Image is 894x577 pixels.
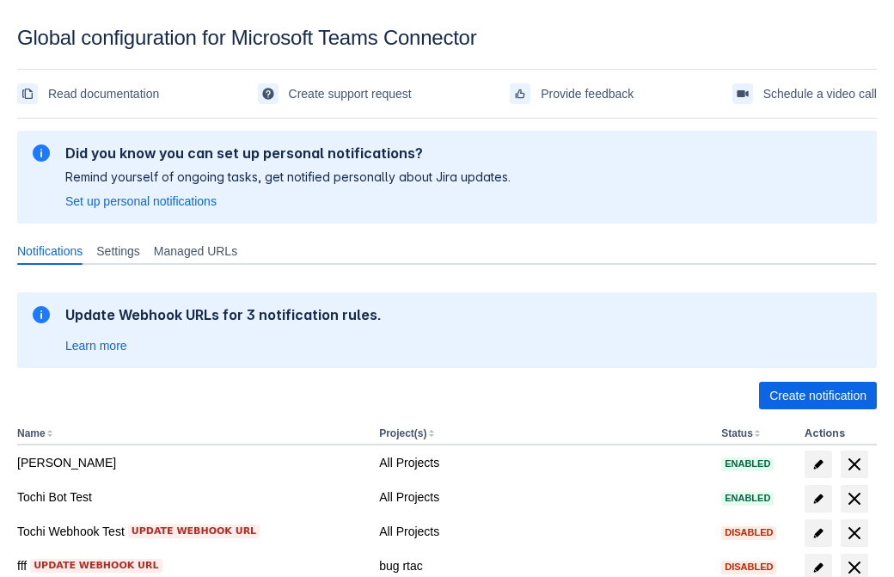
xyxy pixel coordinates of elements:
div: bug rtac [379,557,707,574]
a: Set up personal notifications [65,193,217,210]
div: [PERSON_NAME] [17,454,365,471]
button: Create notification [759,382,877,409]
span: delete [844,454,865,475]
span: Enabled [721,459,774,469]
span: Create notification [769,382,866,409]
span: Disabled [721,562,776,572]
span: delete [844,488,865,509]
span: Update webhook URL [34,559,158,573]
span: Notifications [17,242,83,260]
span: Schedule a video call [763,80,877,107]
span: Settings [96,242,140,260]
div: All Projects [379,488,707,506]
div: Tochi Bot Test [17,488,365,506]
span: Read documentation [48,80,159,107]
span: edit [811,492,825,506]
a: Learn more [65,337,127,354]
p: Remind yourself of ongoing tasks, get notified personally about Jira updates. [65,169,511,186]
div: All Projects [379,454,707,471]
span: edit [811,561,825,574]
span: Enabled [721,494,774,503]
div: fff [17,557,365,574]
th: Actions [798,423,877,445]
a: Read documentation [17,80,159,107]
span: videoCall [736,87,750,101]
div: Global configuration for Microsoft Teams Connector [17,26,877,50]
span: Update webhook URL [132,525,256,538]
span: Disabled [721,528,776,537]
a: Schedule a video call [732,80,877,107]
a: Provide feedback [510,80,634,107]
span: Create support request [289,80,412,107]
span: support [261,87,275,101]
span: Provide feedback [541,80,634,107]
span: information [31,143,52,163]
div: All Projects [379,523,707,540]
a: Create support request [258,80,412,107]
span: feedback [513,87,527,101]
span: Managed URLs [154,242,237,260]
button: Project(s) [379,427,426,439]
span: documentation [21,87,34,101]
h2: Did you know you can set up personal notifications? [65,144,511,162]
div: Tochi Webhook Test [17,523,365,540]
button: Status [721,427,753,439]
span: edit [811,526,825,540]
span: information [31,304,52,325]
span: edit [811,457,825,471]
button: Name [17,427,46,439]
span: delete [844,523,865,543]
h2: Update Webhook URLs for 3 notification rules. [65,306,382,323]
